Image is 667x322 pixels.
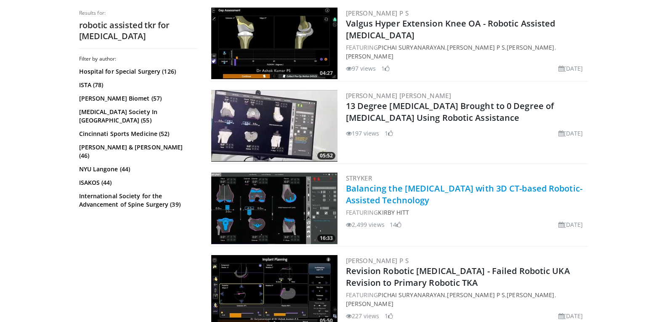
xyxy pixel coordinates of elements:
[558,64,583,73] li: [DATE]
[381,64,390,73] li: 1
[558,129,583,138] li: [DATE]
[211,8,337,79] a: 04:27
[390,220,401,229] li: 14
[211,8,337,79] img: 2361a525-e71d-4d5b-a769-c1365c92593e.300x170_q85_crop-smart_upscale.jpg
[211,173,337,244] img: aececb5f-a7d6-40bb-96d9-26cdf3a45450.300x170_q85_crop-smart_upscale.jpg
[79,81,195,89] a: ISTA (78)
[79,20,197,42] h2: robotic assisted tkr for [MEDICAL_DATA]
[447,43,505,51] a: [PERSON_NAME] P S
[378,208,409,216] a: Kirby Hitt
[346,300,393,308] a: [PERSON_NAME]
[79,192,195,209] a: International Society for the Advancement of Spine Surgery (39)
[385,311,393,320] li: 1
[79,94,195,103] a: [PERSON_NAME] Biomet (57)
[346,100,554,123] a: 13 Degree [MEDICAL_DATA] Brought to 0 Degree of [MEDICAL_DATA] Using Robotic Assistance
[79,143,195,160] a: [PERSON_NAME] & [PERSON_NAME] (46)
[317,152,335,160] span: 05:52
[79,108,195,125] a: [MEDICAL_DATA] Society In [GEOGRAPHIC_DATA] (55)
[346,64,376,73] li: 97 views
[346,18,555,41] a: Valgus Hyper Extension Knee OA - Robotic Assisted [MEDICAL_DATA]
[317,69,335,77] span: 04:27
[79,130,195,138] a: Cincinnati Sports Medicine (52)
[507,291,554,299] a: [PERSON_NAME]
[346,43,587,61] div: FEATURING , , ,
[378,291,445,299] a: Pichai Suryanarayan
[558,220,583,229] li: [DATE]
[507,43,554,51] a: [PERSON_NAME]
[211,90,337,162] img: 3cdd51bc-6bc3-4385-96c0-430fa60cf841.300x170_q85_crop-smart_upscale.jpg
[346,129,380,138] li: 197 views
[346,183,582,206] a: Balancing the [MEDICAL_DATA] with 3D CT-based Robotic-Assisted Technology
[346,290,587,308] div: FEATURING , , ,
[79,165,195,173] a: NYU Langone (44)
[79,10,197,16] p: Results for:
[385,129,393,138] li: 1
[558,311,583,320] li: [DATE]
[346,256,409,265] a: [PERSON_NAME] P S
[346,9,409,17] a: [PERSON_NAME] P S
[317,234,335,242] span: 16:33
[447,291,505,299] a: [PERSON_NAME] P S
[346,220,385,229] li: 2,499 views
[211,90,337,162] a: 05:52
[346,311,380,320] li: 227 views
[79,67,195,76] a: Hospital for Special Surgery (126)
[378,43,445,51] a: Pichai Suryanarayan
[346,174,372,182] a: Stryker
[211,173,337,244] a: 16:33
[346,265,570,288] a: Revision Robotic [MEDICAL_DATA] - Failed Robotic UKA Revision to Primary Robotic TKA
[79,178,195,187] a: ISAKOS (44)
[79,56,197,62] h3: Filter by author:
[346,91,452,100] a: [PERSON_NAME] [PERSON_NAME]
[346,52,393,60] a: [PERSON_NAME]
[346,208,587,217] div: FEATURING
